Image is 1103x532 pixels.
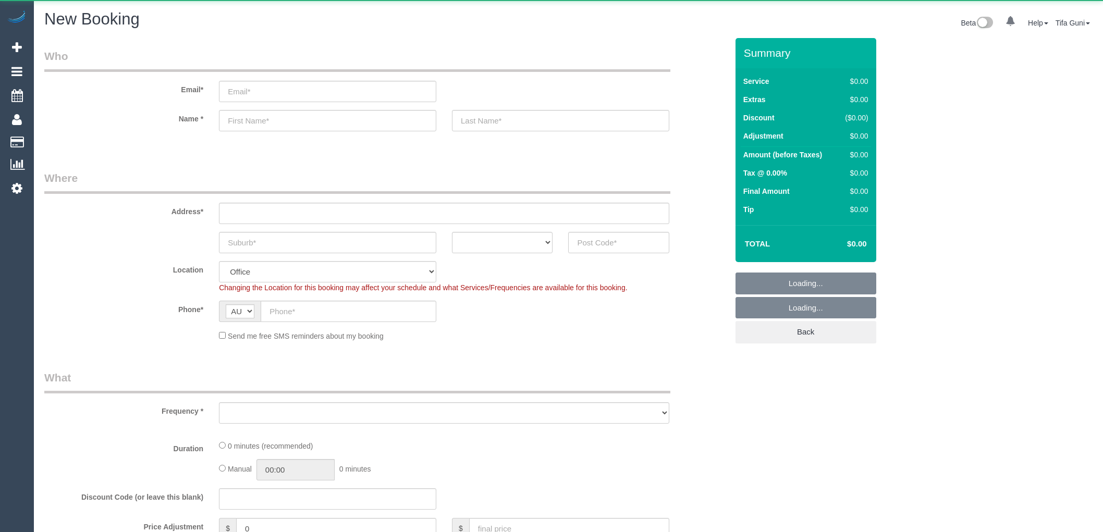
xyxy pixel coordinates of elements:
[1028,19,1048,27] a: Help
[841,131,868,141] div: $0.00
[841,76,868,86] div: $0.00
[743,76,769,86] label: Service
[743,168,787,178] label: Tax @ 0.00%
[339,465,371,473] span: 0 minutes
[6,10,27,25] img: Automaid Logo
[36,440,211,454] label: Duration
[841,150,868,160] div: $0.00
[841,204,868,215] div: $0.00
[841,113,868,123] div: ($0.00)
[228,332,384,340] span: Send me free SMS reminders about my booking
[36,402,211,416] label: Frequency *
[961,19,993,27] a: Beta
[744,47,871,59] h3: Summary
[44,10,140,28] span: New Booking
[745,239,770,248] strong: Total
[44,48,670,72] legend: Who
[452,110,669,131] input: Last Name*
[228,442,313,450] span: 0 minutes (recommended)
[228,465,252,473] span: Manual
[743,94,766,105] label: Extras
[36,261,211,275] label: Location
[816,240,866,249] h4: $0.00
[44,370,670,393] legend: What
[36,518,211,532] label: Price Adjustment
[743,150,822,160] label: Amount (before Taxes)
[36,81,211,95] label: Email*
[219,283,627,292] span: Changing the Location for this booking may affect your schedule and what Services/Frequencies are...
[36,488,211,502] label: Discount Code (or leave this blank)
[219,232,436,253] input: Suburb*
[976,17,993,30] img: New interface
[219,81,436,102] input: Email*
[568,232,669,253] input: Post Code*
[743,204,754,215] label: Tip
[261,301,436,322] input: Phone*
[841,168,868,178] div: $0.00
[736,321,876,343] a: Back
[36,203,211,217] label: Address*
[841,186,868,196] div: $0.00
[44,170,670,194] legend: Where
[841,94,868,105] div: $0.00
[36,301,211,315] label: Phone*
[743,131,783,141] label: Adjustment
[743,186,790,196] label: Final Amount
[36,110,211,124] label: Name *
[1056,19,1090,27] a: Tifa Guni
[219,110,436,131] input: First Name*
[743,113,775,123] label: Discount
